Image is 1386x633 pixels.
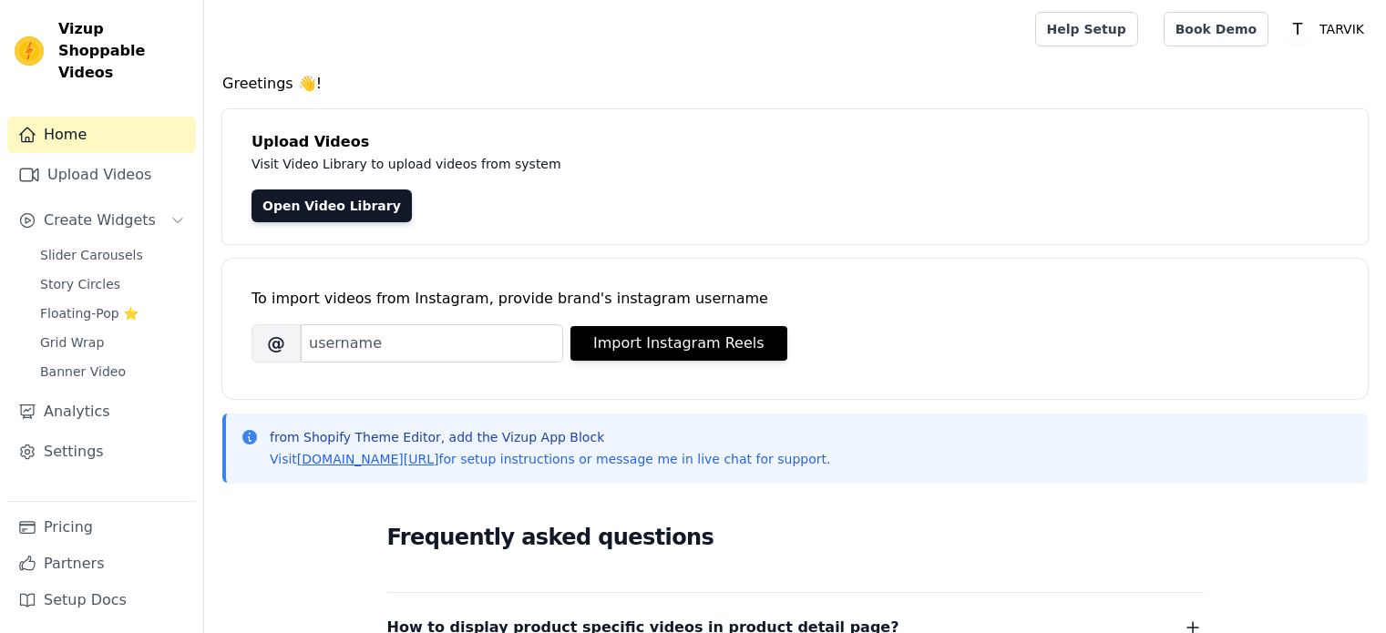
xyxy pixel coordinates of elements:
[252,189,412,222] a: Open Video Library
[7,157,196,193] a: Upload Videos
[1035,12,1138,46] a: Help Setup
[7,546,196,582] a: Partners
[252,153,1068,175] p: Visit Video Library to upload videos from system
[29,271,196,297] a: Story Circles
[301,324,563,362] input: username
[40,304,139,322] span: Floating-Pop ⭐
[44,209,156,231] span: Create Widgets
[7,582,196,618] a: Setup Docs
[7,509,196,546] a: Pricing
[252,324,301,362] span: @
[270,450,830,468] p: Visit for setup instructions or message me in live chat for support.
[1312,13,1371,46] p: TARVIK
[40,362,126,381] span: Banner Video
[387,519,1204,556] h2: Frequently asked questions
[29,301,196,326] a: Floating-Pop ⭐
[29,330,196,355] a: Grid Wrap
[222,73,1368,95] h4: Greetings 👋!
[7,202,196,239] button: Create Widgets
[570,326,787,361] button: Import Instagram Reels
[40,275,120,293] span: Story Circles
[15,36,44,66] img: Vizup
[270,428,830,446] p: from Shopify Theme Editor, add the Vizup App Block
[29,242,196,268] a: Slider Carousels
[297,452,439,466] a: [DOMAIN_NAME][URL]
[7,117,196,153] a: Home
[1292,20,1303,38] text: T
[7,434,196,470] a: Settings
[252,288,1339,310] div: To import videos from Instagram, provide brand's instagram username
[40,333,104,352] span: Grid Wrap
[1164,12,1268,46] a: Book Demo
[29,359,196,384] a: Banner Video
[40,246,143,264] span: Slider Carousels
[58,18,189,84] span: Vizup Shoppable Videos
[7,393,196,430] a: Analytics
[1283,13,1371,46] button: T TARVIK
[252,131,1339,153] h4: Upload Videos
